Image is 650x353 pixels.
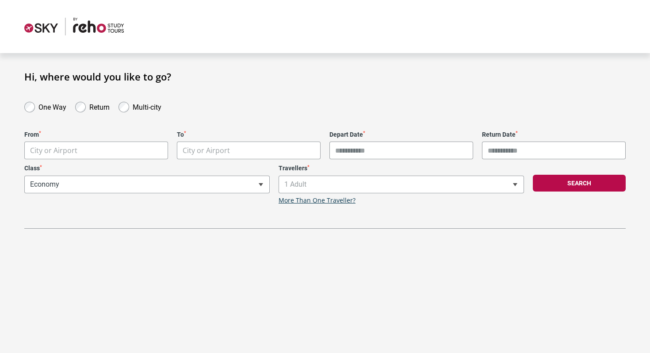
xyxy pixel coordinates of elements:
[279,176,524,193] span: 1 Adult
[24,176,270,193] span: Economy
[279,176,524,193] span: 1 Adult
[89,101,110,111] label: Return
[533,175,626,192] button: Search
[177,142,320,159] span: City or Airport
[24,165,270,172] label: Class
[25,142,168,159] span: City or Airport
[482,131,626,138] label: Return Date
[279,165,524,172] label: Travellers
[177,131,321,138] label: To
[38,101,66,111] label: One Way
[279,197,356,204] a: More Than One Traveller?
[177,142,321,159] span: City or Airport
[133,101,161,111] label: Multi-city
[30,146,77,155] span: City or Airport
[24,131,168,138] label: From
[329,131,473,138] label: Depart Date
[183,146,230,155] span: City or Airport
[24,71,626,82] h1: Hi, where would you like to go?
[25,176,269,193] span: Economy
[24,142,168,159] span: City or Airport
